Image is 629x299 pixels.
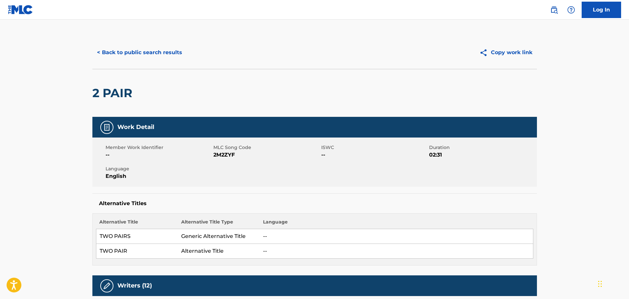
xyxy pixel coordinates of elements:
[598,274,602,294] div: Drag
[117,123,154,131] h5: Work Detail
[596,267,629,299] iframe: Chat Widget
[178,244,260,259] td: Alternative Title
[321,151,427,159] span: --
[106,172,212,180] span: English
[92,44,187,61] button: < Back to public search results
[99,200,530,207] h5: Alternative Titles
[96,229,178,244] td: TWO PAIRS
[260,229,533,244] td: --
[106,165,212,172] span: Language
[213,144,320,151] span: MLC Song Code
[106,151,212,159] span: --
[429,151,535,159] span: 02:31
[550,6,558,14] img: search
[479,49,491,57] img: Copy work link
[429,144,535,151] span: Duration
[565,3,578,16] div: Help
[96,244,178,259] td: TWO PAIR
[178,229,260,244] td: Generic Alternative Title
[92,86,135,100] h2: 2 PAIR
[260,244,533,259] td: --
[213,151,320,159] span: 2M2ZYF
[321,144,427,151] span: ISWC
[103,282,111,290] img: Writers
[547,3,561,16] a: Public Search
[8,5,33,14] img: MLC Logo
[475,44,537,61] button: Copy work link
[260,219,533,229] th: Language
[117,282,152,289] h5: Writers (12)
[178,219,260,229] th: Alternative Title Type
[103,123,111,131] img: Work Detail
[582,2,621,18] a: Log In
[106,144,212,151] span: Member Work Identifier
[96,219,178,229] th: Alternative Title
[567,6,575,14] img: help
